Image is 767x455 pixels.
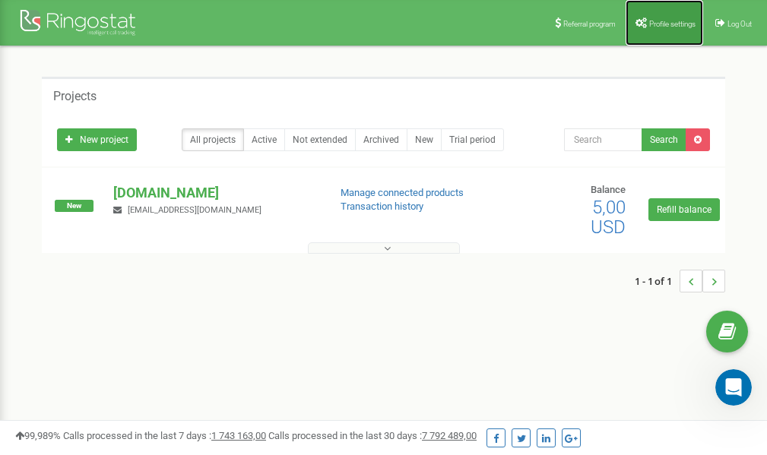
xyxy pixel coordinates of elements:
[591,184,626,195] span: Balance
[635,270,680,292] span: 1 - 1 of 1
[284,128,356,151] a: Not extended
[648,198,720,221] a: Refill balance
[563,20,616,28] span: Referral program
[341,187,464,198] a: Manage connected products
[649,20,696,28] span: Profile settings
[55,200,93,212] span: New
[341,201,423,212] a: Transaction history
[642,128,686,151] button: Search
[441,128,504,151] a: Trial period
[422,430,477,441] u: 7 792 489,00
[355,128,407,151] a: Archived
[635,254,725,308] nav: ...
[243,128,285,151] a: Active
[727,20,752,28] span: Log Out
[407,128,442,151] a: New
[182,128,244,151] a: All projects
[564,128,642,151] input: Search
[63,430,266,441] span: Calls processed in the last 7 days :
[715,369,752,406] iframe: Intercom live chat
[15,430,61,441] span: 99,989%
[591,197,626,238] span: 5,00 USD
[113,183,315,203] p: [DOMAIN_NAME]
[128,205,261,215] span: [EMAIL_ADDRESS][DOMAIN_NAME]
[57,128,137,151] a: New project
[53,90,97,103] h5: Projects
[211,430,266,441] u: 1 743 163,00
[268,430,477,441] span: Calls processed in the last 30 days :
